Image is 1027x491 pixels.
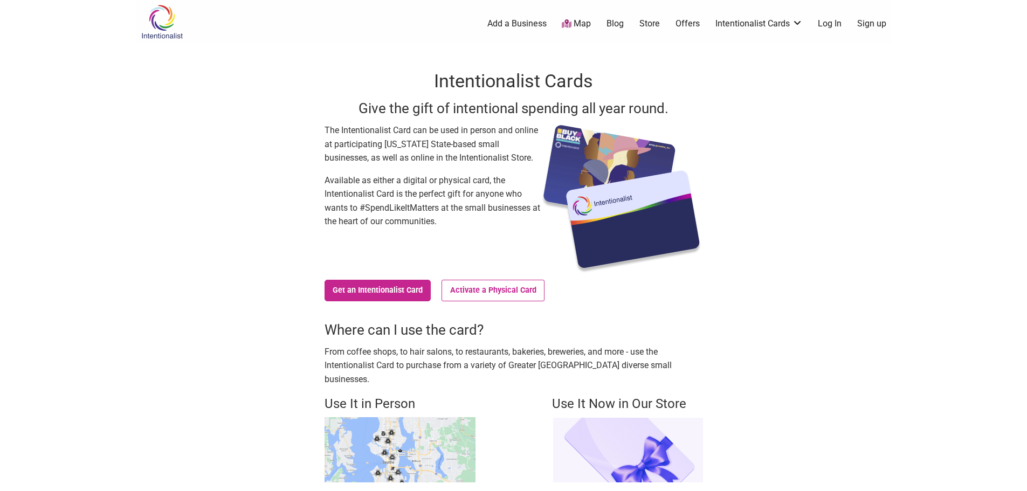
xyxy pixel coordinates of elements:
a: Activate a Physical Card [442,280,544,301]
img: Intentionalist Card [540,123,703,274]
p: From coffee shops, to hair salons, to restaurants, bakeries, breweries, and more - use the Intent... [325,345,703,386]
a: Blog [606,18,624,30]
h4: Use It Now in Our Store [552,395,703,413]
h3: Where can I use the card? [325,320,703,340]
img: Buy Black map [325,417,475,482]
img: Intentionalist Store [552,417,703,482]
a: Store [639,18,660,30]
a: Sign up [857,18,886,30]
a: Get an Intentionalist Card [325,280,431,301]
p: The Intentionalist Card can be used in person and online at participating [US_STATE] State-based ... [325,123,540,165]
a: Offers [676,18,700,30]
h4: Use It in Person [325,395,475,413]
a: Intentionalist Cards [715,18,803,30]
a: Add a Business [487,18,547,30]
a: Log In [818,18,842,30]
img: Intentionalist [136,4,188,39]
h3: Give the gift of intentional spending all year round. [325,99,703,118]
a: Map [562,18,591,30]
p: Available as either a digital or physical card, the Intentionalist Card is the perfect gift for a... [325,174,540,229]
h1: Intentionalist Cards [325,68,703,94]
